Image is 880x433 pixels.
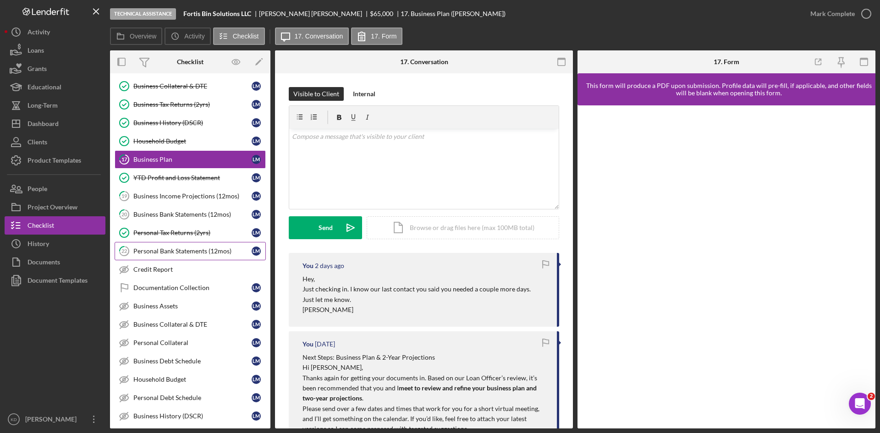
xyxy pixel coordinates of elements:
div: Household Budget [133,376,252,383]
button: Send [289,216,362,239]
div: L M [252,173,261,182]
div: L M [252,320,261,329]
div: L M [252,283,261,292]
button: Internal [348,87,380,101]
div: Business Collateral & DTE [133,82,252,90]
b: Fortis Bin Solutions LLC [183,10,251,17]
div: L M [252,411,261,421]
div: YTD Profit and Loss Statement [133,174,252,181]
button: Visible to Client [289,87,344,101]
label: Overview [130,33,156,40]
p: Thanks again for getting your documents in. Based on our Loan Officer’s review, it’s been recomme... [302,373,548,404]
p: Next Steps: Business Plan & 2-Year Projections [302,352,548,362]
button: KD[PERSON_NAME] [5,410,105,428]
div: Personal Bank Statements (12mos) [133,247,252,255]
div: Visible to Client [293,87,339,101]
div: L M [252,210,261,219]
div: Mark Complete [810,5,855,23]
label: 17. Conversation [295,33,343,40]
a: Personal CollateralLM [115,334,266,352]
div: This form will produce a PDF upon submission. Profile data will pre-fill, if applicable, and othe... [582,82,875,97]
button: Overview [110,27,162,45]
a: Household BudgetLM [115,370,266,389]
div: L M [252,228,261,237]
a: Business History (DSCR)LM [115,114,266,132]
a: 17Business PlanLM [115,150,266,169]
a: Credit Report [115,260,266,279]
a: 20Business Bank Statements (12mos)LM [115,205,266,224]
div: Household Budget [133,137,252,145]
p: Just checking in. I know our last contact you said you needed a couple more days. [302,284,531,294]
div: L M [252,137,261,146]
button: Activity [165,27,210,45]
p: Hi [PERSON_NAME], [302,362,548,373]
div: Business Income Projections (12mos) [133,192,252,200]
div: [PERSON_NAME] [PERSON_NAME] [259,10,370,17]
p: Hey, [302,274,531,284]
div: Technical Assistance [110,8,176,20]
div: Business Plan [133,156,252,163]
a: Personal Debt ScheduleLM [115,389,266,407]
time: 2025-09-22 16:14 [315,340,335,348]
div: Business Bank Statements (12mos) [133,211,252,218]
tspan: 22 [121,248,127,254]
div: L M [252,118,261,127]
label: Activity [184,33,204,40]
div: L M [252,338,261,347]
div: Documentation Collection [133,284,252,291]
div: L M [252,356,261,366]
div: Credit Report [133,266,265,273]
text: KD [11,417,16,422]
div: Business Assets [133,302,252,310]
iframe: Lenderfit form [587,115,867,419]
div: Business Tax Returns (2yrs) [133,101,252,108]
a: Business History (DSCR)LM [115,407,266,425]
div: 17. Form [714,58,739,66]
span: 2 [868,393,875,400]
iframe: Intercom live chat [849,393,871,415]
div: Internal [353,87,375,101]
div: Checklist [177,58,203,66]
p: [PERSON_NAME] [302,305,531,315]
p: Just let me know. [302,295,531,305]
span: $65,000 [370,10,393,17]
a: 19Business Income Projections (12mos)LM [115,187,266,205]
div: Personal Debt Schedule [133,394,252,401]
a: Business Debt ScheduleLM [115,352,266,370]
a: Business Collateral & DTELM [115,77,266,95]
a: Business Tax Returns (2yrs)LM [115,95,266,114]
div: L M [252,192,261,201]
div: Business History (DSCR) [133,119,252,126]
div: Send [319,216,333,239]
tspan: 17 [121,156,127,162]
